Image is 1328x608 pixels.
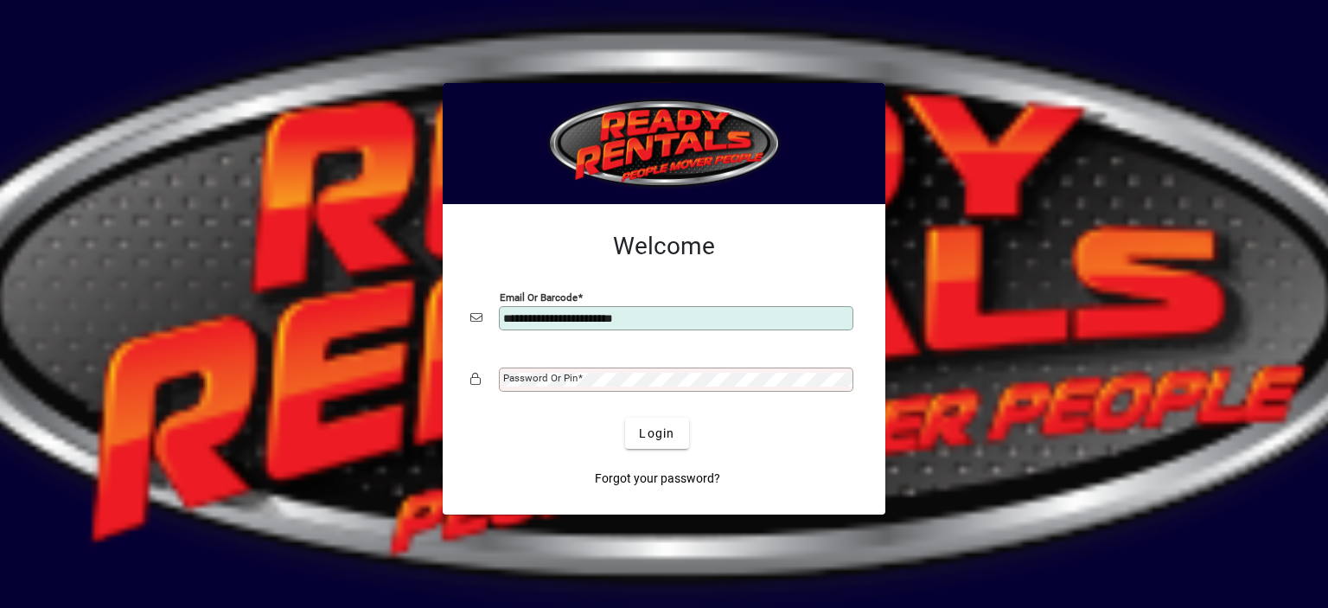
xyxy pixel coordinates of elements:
[639,425,674,443] span: Login
[470,232,858,261] h2: Welcome
[625,418,688,449] button: Login
[503,372,578,384] mat-label: Password or Pin
[588,463,727,494] a: Forgot your password?
[500,291,578,304] mat-label: Email or Barcode
[595,470,720,488] span: Forgot your password?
